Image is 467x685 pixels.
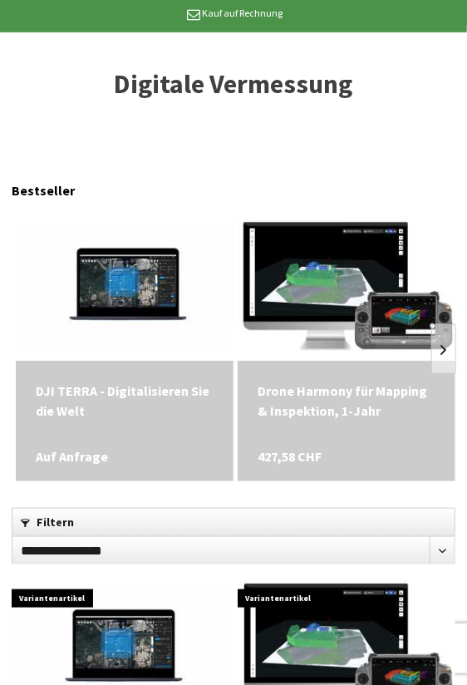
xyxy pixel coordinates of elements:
a: Drone Harmony für Mapping & Inspektion, 1-Jahr 427,58 CHF [258,381,435,421]
a: DJI TERRA - Digitalisieren Sie die Welt Auf Anfrage [36,381,214,421]
img: Drone Harmony für Mapping & Inspektion, 1-Jahr [238,218,455,355]
span: 427,58 CHF [258,446,322,466]
h1: Digitale Vermessung [12,71,455,99]
div: Bestseller [12,165,455,207]
span: Auf Anfrage [36,446,108,466]
div: Drone Harmony für Mapping & Inspektion, 1-Jahr [258,381,435,421]
a: Filtern [12,508,455,536]
div: DJI TERRA - Digitalisieren Sie die Welt [36,381,214,421]
img: DJI TERRA - Digitalisieren Sie die Welt [16,224,233,347]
